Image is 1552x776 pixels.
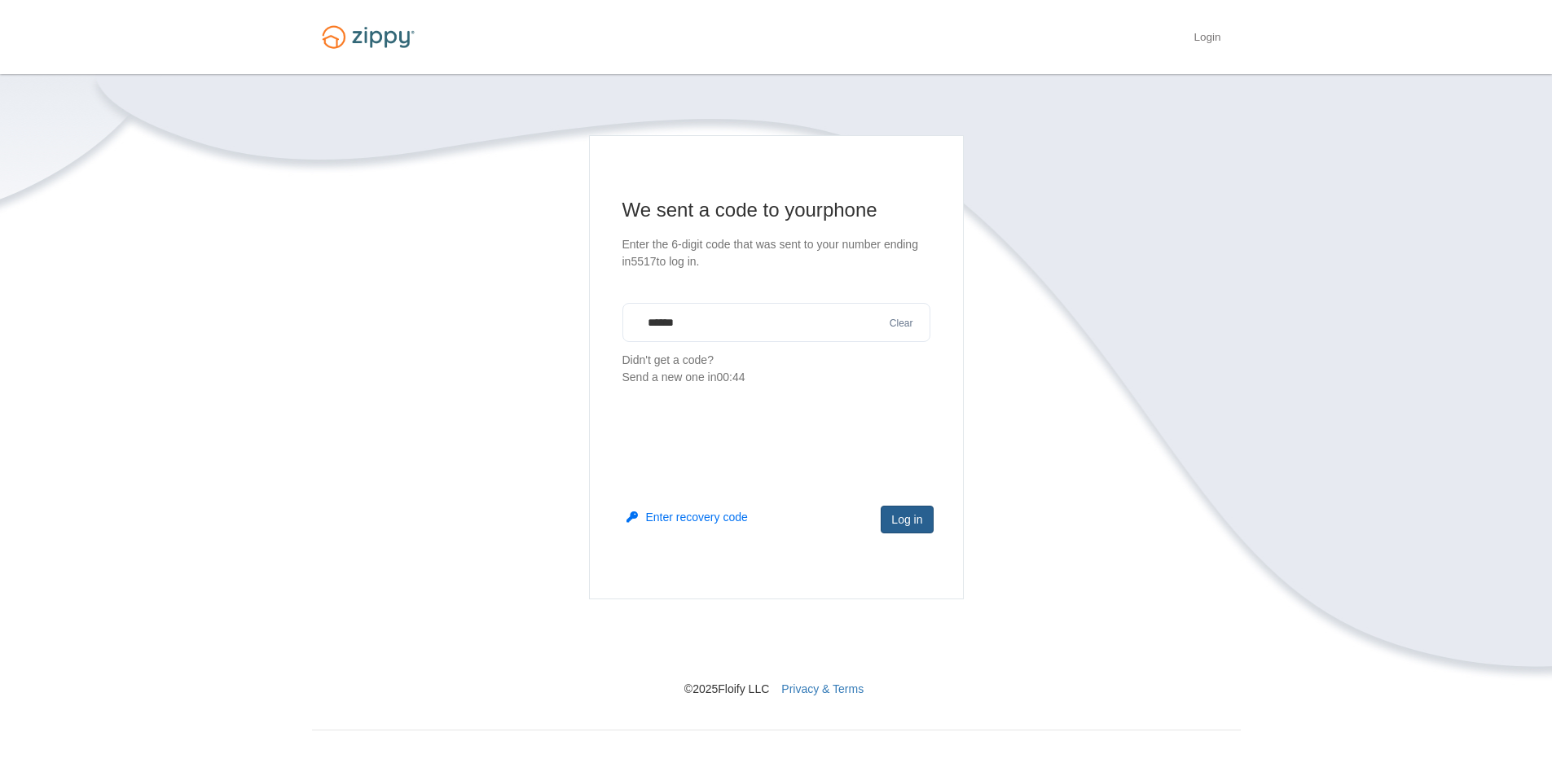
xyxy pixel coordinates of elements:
[885,316,918,331] button: Clear
[627,509,748,525] button: Enter recovery code
[781,682,864,695] a: Privacy & Terms
[622,197,930,223] h1: We sent a code to your phone
[881,506,933,533] button: Log in
[622,369,930,386] div: Send a new one in 00:44
[312,18,424,56] img: Logo
[622,236,930,270] p: Enter the 6-digit code that was sent to your number ending in 5517 to log in.
[1194,31,1220,47] a: Login
[312,599,1241,697] nav: © 2025 Floify LLC
[622,352,930,386] p: Didn't get a code?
